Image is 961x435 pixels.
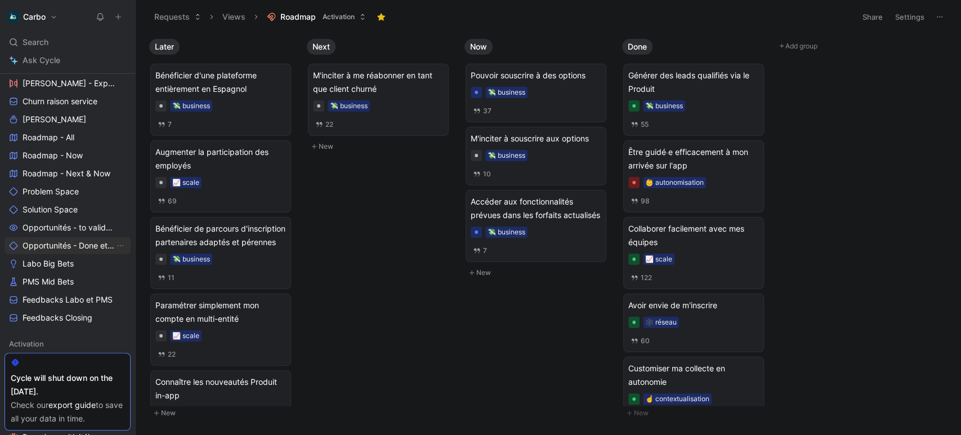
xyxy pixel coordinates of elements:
[5,291,131,308] a: Feedbacks Labo et PMS
[262,8,371,25] button: RoadmapActivation
[280,11,316,23] span: Roadmap
[5,147,131,164] a: Roadmap - Now
[471,132,601,145] span: M'inciter à souscrire aux options
[168,198,177,205] span: 69
[155,375,286,402] span: Connaître les nouveautés Produit in-app
[150,64,291,136] a: Bénéficier d'une plateforme entièrement en Espagnol💸 business7
[23,35,48,49] span: Search
[857,9,888,25] button: Share
[460,34,618,285] div: NowNew
[150,294,291,366] a: Paramétrer simplement mon compte en multi-entité📈 scale22
[23,54,60,67] span: Ask Cycle
[155,41,174,52] span: Later
[466,127,606,185] a: M'inciter à souscrire aux options💸 business10
[466,64,606,122] a: Pouvoir souscrire à des options💸 business37
[645,393,709,405] div: ☝️ contextualisation
[628,145,759,172] span: Être guidé⸱e efficacement à mon arrivée sur l'app
[5,219,131,236] a: Opportunités - to validate
[623,294,764,352] a: Avoir envie de m'inscrire🕸️ réseau60
[155,299,286,326] span: Paramétrer simplement mon compte en multi-entité
[5,111,131,128] a: [PERSON_NAME]
[641,121,649,128] span: 55
[641,198,650,205] span: 98
[23,222,115,233] span: Opportunités - to validate
[11,371,124,398] div: Cycle will shut down on the [DATE].
[5,335,131,352] div: Activation
[623,217,764,289] a: Collaborer facilement avec mes équipes📈 scale122
[23,168,110,179] span: Roadmap - Next & Now
[488,150,525,161] div: 💸 business
[483,171,491,177] span: 10
[464,39,493,55] button: Now
[471,105,494,117] button: 37
[483,108,491,114] span: 37
[172,330,199,341] div: 📈 scale
[150,140,291,212] a: Augmenter la participation des employés📈 scale69
[641,338,650,344] span: 60
[155,118,174,131] button: 7
[5,9,60,25] button: CarboCarbo
[155,69,286,96] span: Bénéficier d'une plateforme entièrement en Espagnol
[645,100,683,112] div: 💸 business
[7,11,19,23] img: Carbo
[5,129,131,146] a: Roadmap - All
[464,266,613,279] button: New
[149,39,180,55] button: Later
[149,406,298,420] button: New
[23,240,115,251] span: Opportunités - Done et cancelled
[302,34,460,159] div: NextNew
[172,254,210,265] div: 💸 business
[155,348,178,361] button: 22
[155,272,177,284] button: 11
[622,39,652,55] button: Done
[628,335,652,347] button: 60
[471,245,489,257] button: 7
[483,247,487,254] span: 7
[5,165,131,182] a: Roadmap - Next & Now
[23,276,74,287] span: PMS Mid Bets
[623,64,764,136] a: Générer des leads qualifiés via le Produit💸 business55
[23,312,92,323] span: Feedbacks Closing
[23,186,79,197] span: Problem Space
[23,12,46,22] h1: Carbo
[23,258,74,269] span: Labo Big Bets
[5,34,131,51] div: Search
[5,201,131,218] a: Solution Space
[313,69,444,96] span: M'inciter à me réabonner en tant que client churné
[628,222,759,249] span: Collaborer facilement avec mes équipes
[307,140,455,153] button: New
[628,299,759,312] span: Avoir envie de m'inscrire
[471,195,601,222] span: Accéder aux fonctionnalités prévues dans les forfaits actualisés
[149,8,206,25] button: Requests
[23,114,86,125] span: [PERSON_NAME]
[628,362,759,389] span: Customiser ma collecte en autonomie
[628,272,654,284] button: 122
[155,222,286,249] span: Bénéficier de parcours d'inscription partenaires adaptés et pérennes
[470,41,487,52] span: Now
[890,9,929,25] button: Settings
[168,274,175,281] span: 11
[466,190,606,262] a: Accéder aux fonctionnalités prévues dans les forfaits actualisés💸 business7
[23,204,78,215] span: Solution Space
[330,100,368,112] div: 💸 business
[172,177,199,188] div: 📈 scale
[23,150,83,161] span: Roadmap - Now
[150,217,291,289] a: Bénéficier de parcours d'inscription partenaires adaptés et pérennes💸 business11
[488,87,525,98] div: 💸 business
[323,11,355,23] span: Activation
[5,309,131,326] a: Feedbacks Closing
[9,338,44,349] span: Activation
[471,69,601,82] span: Pouvoir souscrire à des options
[168,121,172,128] span: 7
[172,100,210,112] div: 💸 business
[308,64,449,136] a: M'inciter à me réabonner en tant que client churné💸 business22
[5,237,131,254] a: Opportunités - Done et cancelledView actions
[488,227,525,238] div: 💸 business
[641,274,652,281] span: 122
[155,145,286,172] span: Augmenter la participation des employés
[618,34,775,425] div: DoneNew
[313,118,336,131] button: 22
[145,34,302,425] div: LaterNew
[312,41,330,52] span: Next
[623,140,764,212] a: Être guidé⸱e efficacement à mon arrivée sur l'app👶 autonomisation98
